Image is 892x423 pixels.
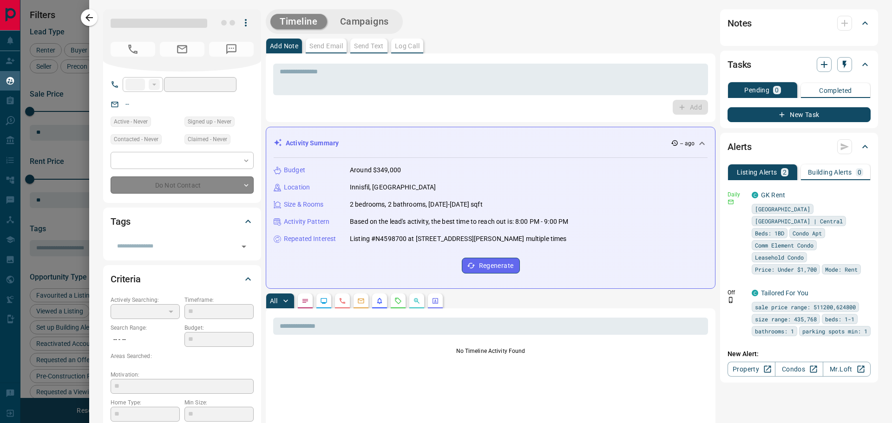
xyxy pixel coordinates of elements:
a: Tailored For You [761,289,808,297]
p: Areas Searched: [111,352,254,360]
p: No Timeline Activity Found [273,347,708,355]
span: Claimed - Never [188,135,227,144]
button: Timeline [270,14,327,29]
button: New Task [728,107,871,122]
p: -- ago [680,139,695,148]
h2: Criteria [111,272,141,286]
a: Condos [775,362,823,377]
span: sale price range: 511200,624800 [755,302,856,312]
h2: Tags [111,214,130,229]
div: Tasks [728,53,871,76]
h2: Tasks [728,57,751,72]
svg: Agent Actions [432,297,439,305]
span: No Number [111,42,155,57]
a: Mr.Loft [823,362,871,377]
span: Mode: Rent [825,265,858,274]
p: -- - -- [111,332,180,347]
button: Open [237,240,250,253]
svg: Lead Browsing Activity [320,297,328,305]
span: size range: 435,768 [755,314,817,324]
a: Property [728,362,775,377]
p: Location [284,182,310,192]
span: No Email [160,42,204,57]
h2: Notes [728,16,752,31]
p: Repeated Interest [284,234,336,244]
span: Contacted - Never [114,135,158,144]
p: 0 [858,169,861,176]
p: Listing Alerts [737,169,777,176]
p: Completed [819,87,852,94]
span: [GEOGRAPHIC_DATA] | Central [755,216,843,226]
p: Home Type: [111,398,180,407]
p: Timeframe: [184,296,254,304]
div: Tags [111,210,254,233]
p: 2 bedrooms, 2 bathrooms, [DATE]-[DATE] sqft [350,200,483,209]
p: Pending [744,87,769,93]
div: Notes [728,12,871,34]
span: parking spots min: 1 [802,326,867,336]
svg: Push Notification Only [728,297,734,303]
div: Activity Summary-- ago [274,135,708,152]
span: Leasehold Condo [755,253,804,262]
p: Off [728,288,746,297]
span: Price: Under $1,700 [755,265,817,274]
a: GK Rent [761,191,785,199]
svg: Emails [357,297,365,305]
svg: Email [728,199,734,205]
svg: Listing Alerts [376,297,383,305]
span: [GEOGRAPHIC_DATA] [755,204,810,214]
span: Comm Element Condo [755,241,813,250]
p: Based on the lead's activity, the best time to reach out is: 8:00 PM - 9:00 PM [350,217,568,227]
p: Budget: [184,324,254,332]
span: Active - Never [114,117,148,126]
p: Add Note [270,43,298,49]
div: condos.ca [752,290,758,296]
p: Listing #N4598700 at [STREET_ADDRESS][PERSON_NAME] multiple times [350,234,567,244]
p: All [270,298,277,304]
span: beds: 1-1 [825,314,854,324]
svg: Opportunities [413,297,420,305]
h2: Alerts [728,139,752,154]
div: Alerts [728,136,871,158]
a: -- [125,100,129,108]
button: Campaigns [331,14,398,29]
p: Around $349,000 [350,165,401,175]
p: Min Size: [184,398,254,407]
p: Motivation: [111,371,254,379]
p: Activity Summary [286,138,339,148]
p: Actively Searching: [111,296,180,304]
span: Condo Apt [793,228,822,238]
div: Criteria [111,268,254,290]
span: bathrooms: 1 [755,326,794,336]
p: Activity Pattern [284,217,329,227]
p: Innisfil, [GEOGRAPHIC_DATA] [350,182,436,192]
div: condos.ca [752,192,758,198]
p: 0 [775,87,779,93]
p: Building Alerts [808,169,852,176]
button: Regenerate [462,258,520,273]
svg: Calls [339,297,346,305]
p: New Alert: [728,349,871,359]
p: 2 [783,169,787,176]
p: Size & Rooms [284,200,324,209]
p: Search Range: [111,324,180,332]
span: Beds: 1BD [755,228,784,238]
svg: Notes [302,297,309,305]
p: Daily [728,190,746,199]
div: Do Not Contact [111,176,254,194]
p: Budget [284,165,305,175]
span: No Number [209,42,254,57]
svg: Requests [394,297,402,305]
span: Signed up - Never [188,117,231,126]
